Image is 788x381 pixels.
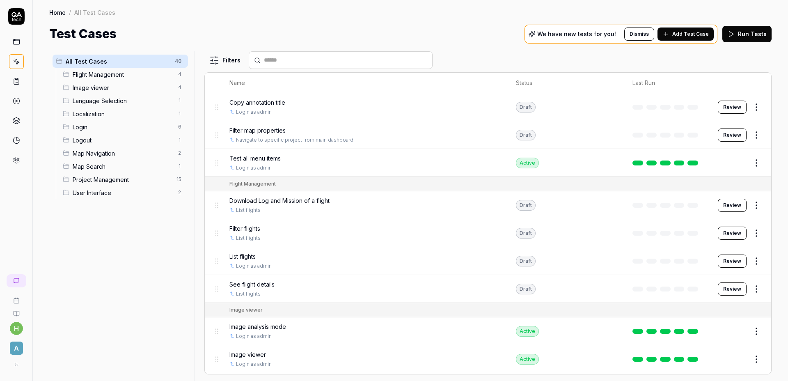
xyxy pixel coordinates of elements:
th: Status [508,73,624,93]
div: / [69,8,71,16]
span: Test all menu items [229,154,281,163]
button: Run Tests [722,26,772,42]
button: Review [718,255,747,268]
div: Image viewer [229,306,263,314]
a: Documentation [3,304,29,317]
span: Image viewer [229,350,266,359]
div: Draft [516,200,536,211]
tr: Image viewerLogin as adminActive [205,345,771,373]
span: See flight details [229,280,275,289]
a: Login as admin [236,108,272,116]
span: 4 [175,69,185,79]
span: Filter flights [229,224,260,233]
span: 1 [175,135,185,145]
th: Last Run [624,73,710,93]
tr: Filter map propertiesNavigate to specific project from main dashboardDraftReview [205,121,771,149]
div: Draft [516,130,536,140]
span: Login [73,123,173,131]
div: Draft [516,228,536,239]
span: 1 [175,96,185,106]
div: Drag to reorderProject Management15 [60,173,188,186]
div: All Test Cases [74,8,115,16]
span: Image viewer [73,83,173,92]
span: 40 [172,56,185,66]
th: Name [221,73,508,93]
span: 2 [175,188,185,197]
span: User Interface [73,188,173,197]
a: Login as admin [236,262,272,270]
tr: See flight detailsList flightsDraftReview [205,275,771,303]
span: Add Test Case [672,30,709,38]
span: Map Navigation [73,149,173,158]
span: Project Management [73,175,172,184]
span: List flights [229,252,256,261]
span: Logout [73,136,173,145]
span: Filter map properties [229,126,286,135]
button: Review [718,129,747,142]
button: Review [718,227,747,240]
button: A [3,335,29,356]
span: 4 [175,83,185,92]
h1: Test Cases [49,25,117,43]
a: List flights [236,290,261,298]
button: Review [718,101,747,114]
span: All Test Cases [66,57,170,66]
a: List flights [236,234,261,242]
button: Review [718,199,747,212]
tr: Image analysis modeLogin as adminActive [205,317,771,345]
div: Drag to reorderLanguage Selection1 [60,94,188,107]
button: Dismiss [624,28,654,41]
p: We have new tests for you! [537,31,616,37]
div: Active [516,158,539,168]
a: Login as admin [236,360,272,368]
div: Drag to reorderFlight Management4 [60,68,188,81]
div: Draft [516,256,536,266]
div: Drag to reorderLogin6 [60,120,188,133]
a: Home [49,8,66,16]
div: Drag to reorderImage viewer4 [60,81,188,94]
button: Add Test Case [657,28,714,41]
button: h [10,322,23,335]
span: 2 [175,148,185,158]
span: 1 [175,109,185,119]
span: Flight Management [73,70,173,79]
div: Drag to reorderLocalization1 [60,107,188,120]
div: Active [516,354,539,365]
button: Review [718,282,747,296]
a: Navigate to specific project from main dashboard [236,136,353,144]
span: Language Selection [73,96,173,105]
div: Drag to reorderMap Search1 [60,160,188,173]
span: 6 [175,122,185,132]
div: Drag to reorderMap Navigation2 [60,147,188,160]
span: 15 [173,174,185,184]
span: A [10,342,23,355]
span: 1 [175,161,185,171]
tr: Test all menu itemsLogin as adminActive [205,149,771,177]
a: List flights [236,207,261,214]
span: Map Search [73,162,173,171]
div: Active [516,326,539,337]
tr: Copy annotation titleLogin as adminDraftReview [205,93,771,121]
a: New conversation [7,274,26,287]
div: Drag to reorderLogout1 [60,133,188,147]
div: Draft [516,102,536,112]
tr: List flightsLogin as adminDraftReview [205,247,771,275]
div: Flight Management [229,180,276,188]
tr: Filter flightsList flightsDraftReview [205,219,771,247]
div: Drag to reorderUser Interface2 [60,186,188,199]
tr: Download Log and Mission of a flightList flightsDraftReview [205,191,771,219]
div: Draft [516,284,536,294]
a: Login as admin [236,164,272,172]
span: Image analysis mode [229,322,286,331]
a: Book a call with us [3,291,29,304]
span: Localization [73,110,173,118]
a: Login as admin [236,333,272,340]
span: Copy annotation title [229,98,285,107]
